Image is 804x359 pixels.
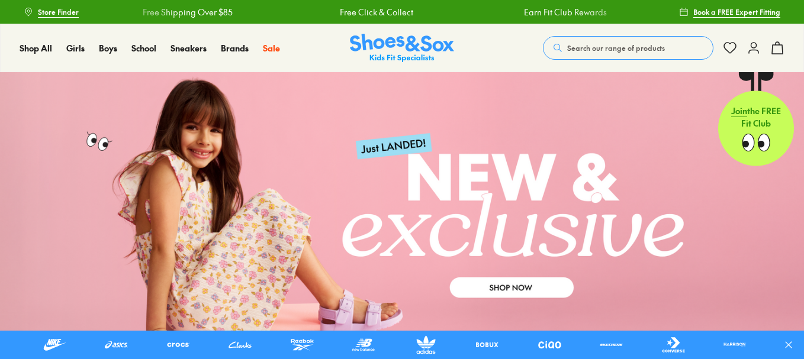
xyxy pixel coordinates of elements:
button: Search our range of products [543,36,713,60]
a: Sneakers [171,42,207,54]
a: Shop All [20,42,52,54]
span: Book a FREE Expert Fitting [693,7,780,17]
a: Brands [221,42,249,54]
a: Earn Fit Club Rewards [523,6,606,18]
a: Girls [66,42,85,54]
span: Store Finder [38,7,79,17]
a: Store Finder [24,1,79,22]
a: Sale [263,42,280,54]
p: the FREE Fit Club [718,95,794,139]
a: School [131,42,156,54]
img: SNS_Logo_Responsive.svg [350,34,454,63]
span: Search our range of products [567,43,665,53]
a: Free Shipping Over $85 [141,6,231,18]
a: Shoes & Sox [350,34,454,63]
span: Join [731,105,747,117]
a: Free Click & Collect [339,6,412,18]
a: Jointhe FREE Fit Club [718,72,794,166]
a: Boys [99,42,117,54]
a: Book a FREE Expert Fitting [679,1,780,22]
